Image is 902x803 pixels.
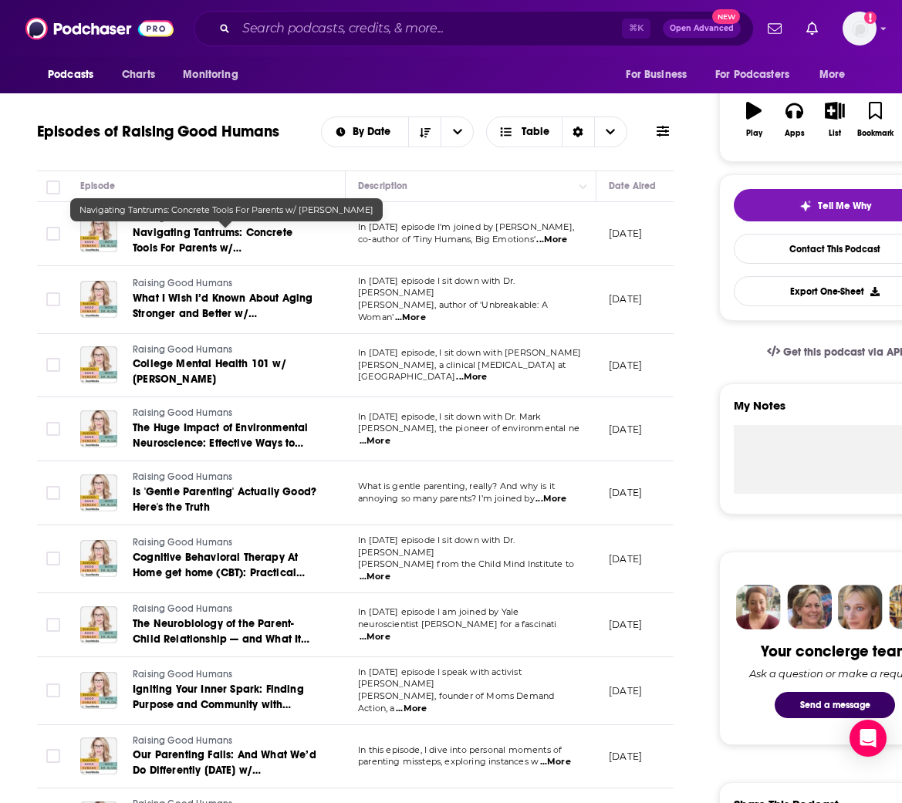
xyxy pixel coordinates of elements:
[358,411,541,422] span: In [DATE] episode, I sit down with Dr. Mark
[787,585,832,629] img: Barbara Profile
[122,64,155,86] span: Charts
[540,756,571,768] span: ...More
[762,15,788,42] a: Show notifications dropdown
[799,200,812,212] img: tell me why sparkle
[353,127,396,137] span: By Date
[609,486,642,499] p: [DATE]
[785,129,805,138] div: Apps
[133,278,232,288] span: Raising Good Humans
[609,177,656,195] div: Date Aired
[670,25,734,32] span: Open Advanced
[133,484,318,515] a: Is 'Gentle Parenting' Actually Good? Here's the Truth
[133,537,232,548] span: Raising Good Humans
[133,420,318,451] a: The Huge Impact of Environmental Neuroscience: Effective Ways to Grow Attention and Cognition wit...
[663,19,741,38] button: Open AdvancedNew
[133,225,318,256] a: Navigating Tantrums: Concrete Tools For Parents w/ [PERSON_NAME]
[843,12,877,46] button: Show profile menu
[133,603,232,614] span: Raising Good Humans
[615,60,706,89] button: open menu
[746,129,762,138] div: Play
[815,92,855,147] button: List
[236,16,622,41] input: Search podcasts, credits, & more...
[809,60,865,89] button: open menu
[358,493,535,504] span: annoying so many parents? I’m joined by
[609,359,642,372] p: [DATE]
[133,551,305,610] span: Cognitive Behavioral Therapy At Home get home (CBT): Practical Tools for Families with Dr. [PERSO...
[715,64,789,86] span: For Podcasters
[486,116,627,147] h2: Choose View
[609,618,642,631] p: [DATE]
[360,631,390,643] span: ...More
[734,92,774,147] button: Play
[358,744,562,755] span: In this episode, I dive into personal moments of
[133,292,313,336] span: What I Wish I’d Known About Aging Stronger and Better w/ [PERSON_NAME]
[609,292,642,305] p: [DATE]
[829,129,841,138] div: List
[609,227,642,240] p: [DATE]
[360,571,390,583] span: ...More
[194,11,754,46] div: Search podcasts, credits, & more...
[183,64,238,86] span: Monitoring
[358,275,515,299] span: In [DATE] episode I sit down with Dr. [PERSON_NAME]
[358,606,519,617] span: In [DATE] episode I am joined by Yale
[133,747,318,778] a: Our Parenting Fails: And What We’d Do Differently [DATE] w/ [PERSON_NAME]
[358,359,566,383] span: [PERSON_NAME], a clinical [MEDICAL_DATA] at [GEOGRAPHIC_DATA]
[358,666,522,690] span: In [DATE] episode I speak with activist [PERSON_NAME]
[774,92,814,147] button: Apps
[626,64,687,86] span: For Business
[358,423,579,434] span: [PERSON_NAME], the pioneer of environmental ne
[46,618,60,632] span: Toggle select row
[609,684,642,697] p: [DATE]
[133,617,309,661] span: The Neurobiology of the Parent-Child Relationship — and What It Teaches Us with Yale Professor
[736,585,781,629] img: Sydney Profile
[536,234,567,246] span: ...More
[133,471,232,482] span: Raising Good Humans
[133,616,318,647] a: The Neurobiology of the Parent-Child Relationship — and What It Teaches Us with Yale Professor
[46,227,60,241] span: Toggle select row
[818,200,871,212] span: Tell Me Why
[133,277,318,291] a: Raising Good Humans
[133,536,318,550] a: Raising Good Humans
[133,669,232,680] span: Raising Good Humans
[395,312,426,324] span: ...More
[622,19,650,39] span: ⌘ K
[133,485,316,514] span: Is 'Gentle Parenting' Actually Good? Here's the Truth
[819,64,846,86] span: More
[79,204,373,215] span: Navigating Tantrums: Concrete Tools For Parents w/ [PERSON_NAME]
[321,116,475,147] h2: Choose List sort
[133,344,232,355] span: Raising Good Humans
[609,552,642,565] p: [DATE]
[800,15,824,42] a: Show notifications dropdown
[358,535,515,558] span: In [DATE] episode I sit down with Dr. [PERSON_NAME]
[133,735,232,746] span: Raising Good Humans
[855,92,895,147] button: Bookmark
[843,12,877,46] img: User Profile
[133,356,318,387] a: College Mental Health 101 w/ [PERSON_NAME]
[562,117,594,147] div: Sort Direction
[408,117,441,147] button: Sort Direction
[46,486,60,500] span: Toggle select row
[838,585,883,629] img: Jules Profile
[133,407,318,420] a: Raising Good Humans
[112,60,164,89] a: Charts
[133,748,316,792] span: Our Parenting Fails: And What We’d Do Differently [DATE] w/ [PERSON_NAME]
[172,60,258,89] button: open menu
[864,12,877,24] svg: Add a profile image
[396,703,427,715] span: ...More
[850,720,887,757] div: Open Intercom Messenger
[609,750,642,763] p: [DATE]
[133,471,318,484] a: Raising Good Humans
[358,221,574,232] span: In [DATE] episode I'm joined by [PERSON_NAME],
[46,358,60,372] span: Toggle select row
[25,14,174,43] img: Podchaser - Follow, Share and Rate Podcasts
[358,690,554,714] span: [PERSON_NAME], founder of Moms Demand Action, a
[358,619,557,629] span: neuroscientist [PERSON_NAME] for a fascinati
[358,177,407,195] div: Description
[712,9,740,24] span: New
[358,756,539,767] span: parenting missteps, exploring instances w
[322,127,409,137] button: open menu
[48,64,93,86] span: Podcasts
[574,177,593,196] button: Column Actions
[522,127,549,137] span: Table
